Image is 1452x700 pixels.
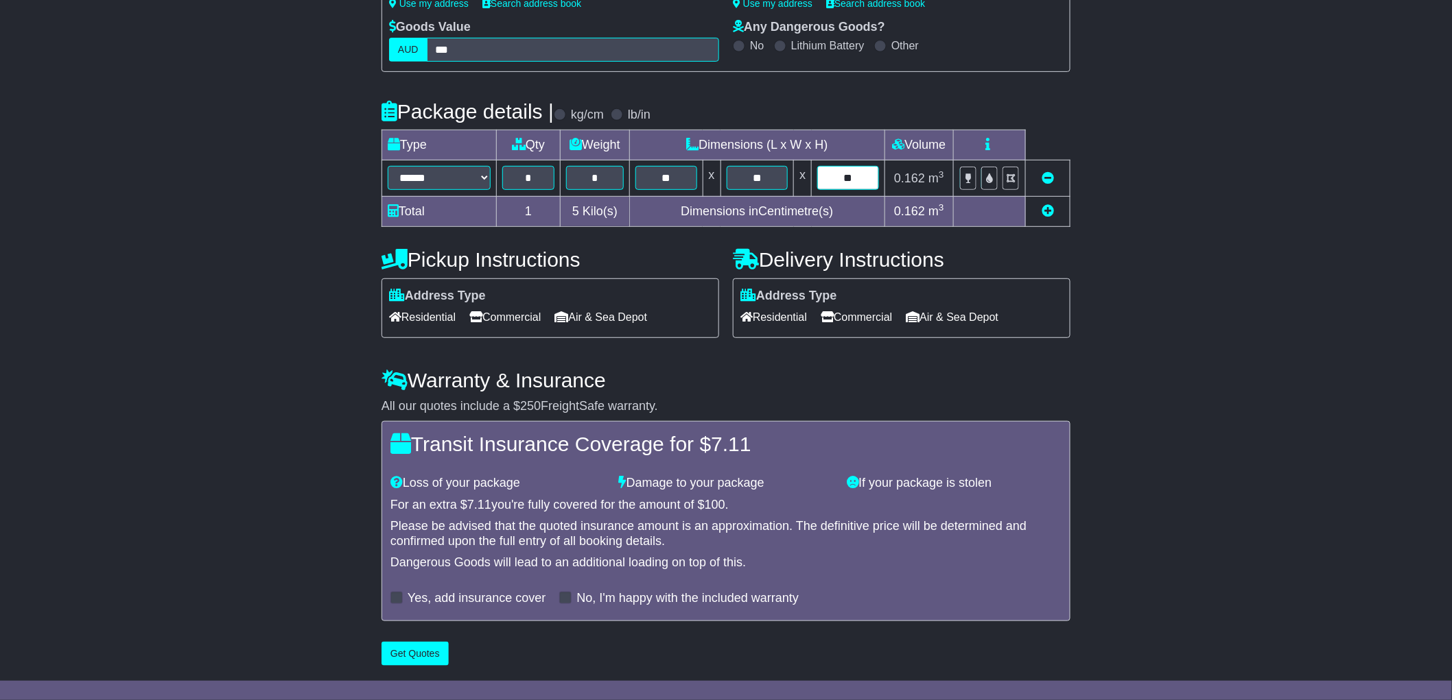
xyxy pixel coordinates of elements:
sup: 3 [939,169,944,180]
td: Dimensions (L x W x H) [629,130,885,160]
td: Weight [561,130,630,160]
td: x [703,160,721,196]
label: No, I'm happy with the included warranty [576,591,799,606]
div: Damage to your package [612,476,841,491]
span: m [928,204,944,218]
div: Dangerous Goods will lead to an additional loading on top of this. [390,555,1062,570]
div: Loss of your package [384,476,612,491]
td: Dimensions in Centimetre(s) [629,196,885,226]
a: Remove this item [1042,171,1054,185]
span: Residential [740,306,807,328]
label: AUD [389,38,428,62]
div: If your package is stolen [840,476,1068,491]
span: 100 [705,498,725,511]
h4: Package details | [382,100,554,123]
h4: Transit Insurance Coverage for $ [390,433,1062,455]
td: x [794,160,812,196]
button: Get Quotes [382,642,449,666]
label: Any Dangerous Goods? [733,20,885,35]
label: Address Type [740,289,837,304]
div: Please be advised that the quoted insurance amount is an approximation. The definitive price will... [390,519,1062,548]
span: Commercial [821,306,892,328]
label: Address Type [389,289,486,304]
div: For an extra $ you're fully covered for the amount of $ . [390,498,1062,513]
span: 5 [572,204,579,218]
span: Air & Sea Depot [906,306,999,328]
label: Lithium Battery [791,39,865,52]
td: Type [382,130,497,160]
h4: Pickup Instructions [382,248,719,271]
span: Air & Sea Depot [555,306,648,328]
td: Volume [885,130,953,160]
span: 7.11 [467,498,491,511]
td: 1 [497,196,561,226]
span: 0.162 [894,204,925,218]
span: Commercial [469,306,541,328]
span: 7.11 [711,433,751,455]
label: Other [891,39,919,52]
div: All our quotes include a $ FreightSafe warranty. [382,399,1070,414]
h4: Delivery Instructions [733,248,1070,271]
td: Total [382,196,497,226]
label: Yes, add insurance cover [408,591,546,606]
span: m [928,171,944,185]
label: No [750,39,764,52]
span: 250 [520,399,541,413]
label: lb/in [628,108,651,123]
h4: Warranty & Insurance [382,369,1070,391]
label: Goods Value [389,20,471,35]
sup: 3 [939,202,944,213]
span: 0.162 [894,171,925,185]
td: Kilo(s) [561,196,630,226]
label: kg/cm [571,108,604,123]
span: Residential [389,306,456,328]
a: Add new item [1042,204,1054,218]
td: Qty [497,130,561,160]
